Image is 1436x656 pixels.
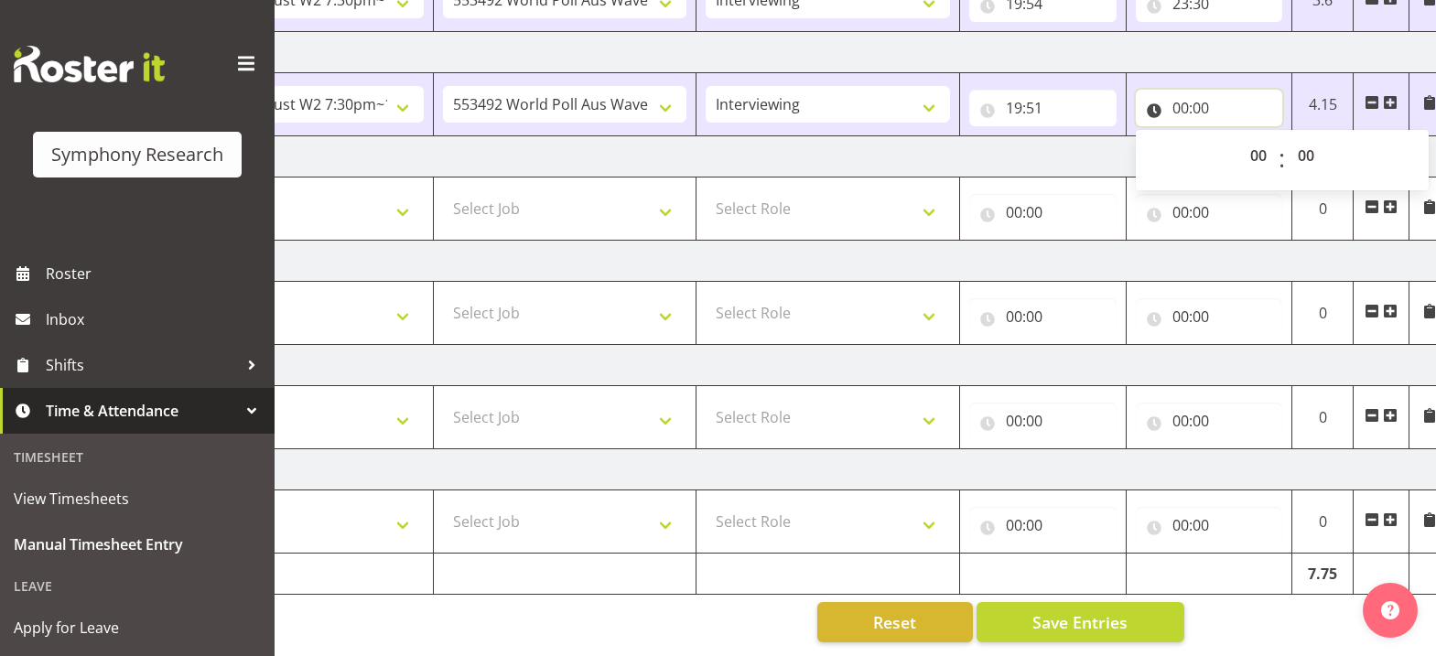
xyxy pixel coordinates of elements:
[969,507,1117,543] input: Click to select...
[873,610,916,634] span: Reset
[977,602,1184,642] button: Save Entries
[14,485,261,512] span: View Timesheets
[5,522,270,567] a: Manual Timesheet Entry
[969,194,1117,231] input: Click to select...
[5,605,270,651] a: Apply for Leave
[5,567,270,605] div: Leave
[51,141,223,168] div: Symphony Research
[1292,73,1354,136] td: 4.15
[46,351,238,379] span: Shifts
[1032,610,1128,634] span: Save Entries
[46,397,238,425] span: Time & Attendance
[1136,298,1283,335] input: Click to select...
[969,403,1117,439] input: Click to select...
[1279,137,1285,183] span: :
[1292,490,1354,554] td: 0
[969,90,1117,126] input: Click to select...
[1136,194,1283,231] input: Click to select...
[1292,554,1354,595] td: 7.75
[817,602,973,642] button: Reset
[1292,177,1354,241] td: 0
[1136,507,1283,543] input: Click to select...
[1292,282,1354,345] td: 0
[1136,90,1283,126] input: Click to select...
[14,46,165,82] img: Rosterit website logo
[969,298,1117,335] input: Click to select...
[46,306,265,333] span: Inbox
[5,476,270,522] a: View Timesheets
[14,614,261,641] span: Apply for Leave
[14,531,261,558] span: Manual Timesheet Entry
[1136,403,1283,439] input: Click to select...
[46,260,265,287] span: Roster
[170,554,434,595] td: Total Hours
[1381,601,1399,619] img: help-xxl-2.png
[1292,386,1354,449] td: 0
[5,438,270,476] div: Timesheet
